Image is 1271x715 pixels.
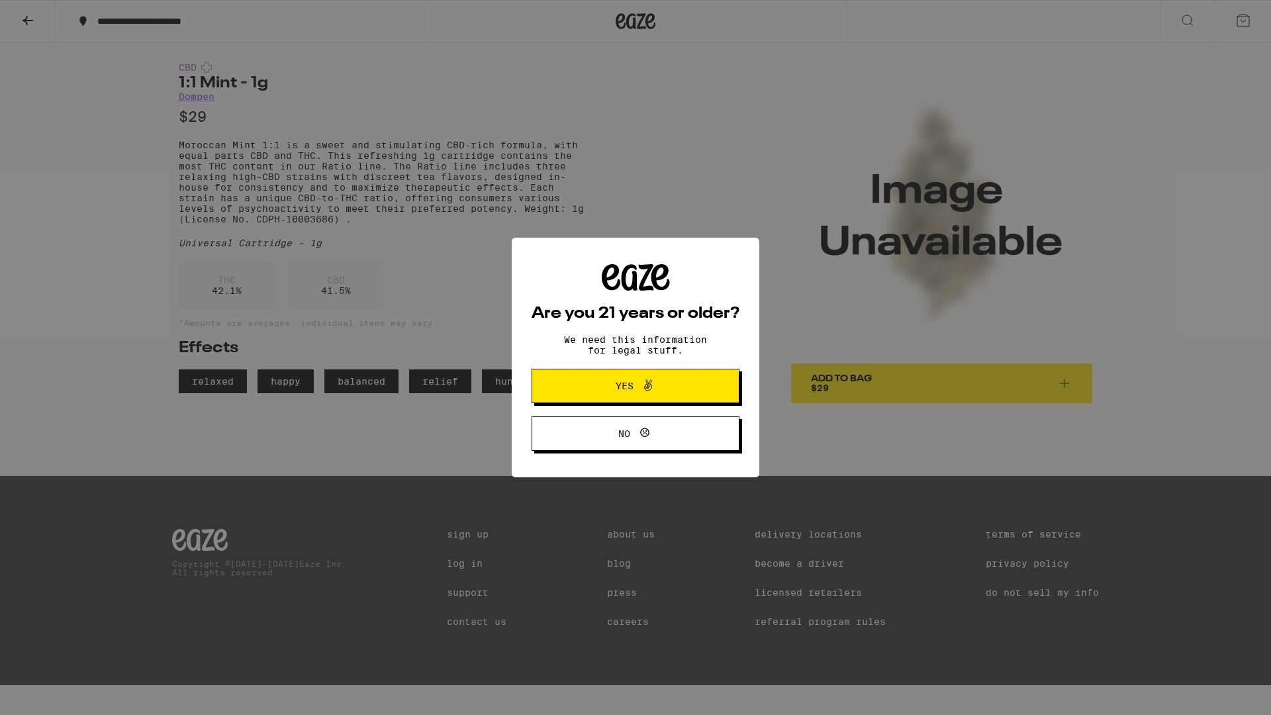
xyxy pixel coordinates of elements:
[532,416,739,451] button: No
[616,381,634,391] span: Yes
[618,429,630,438] span: No
[532,369,739,403] button: Yes
[553,334,718,356] p: We need this information for legal stuff.
[532,306,739,322] h2: Are you 21 years or older?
